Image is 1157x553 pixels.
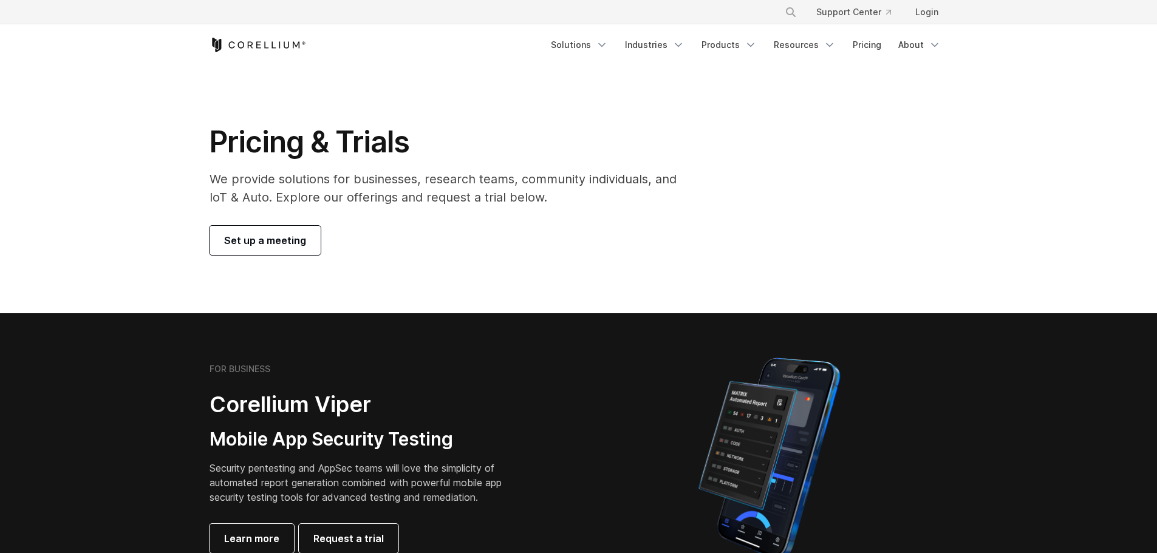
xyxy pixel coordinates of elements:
a: Pricing [845,34,889,56]
a: Set up a meeting [210,226,321,255]
p: Security pentesting and AppSec teams will love the simplicity of automated report generation comb... [210,461,520,504]
div: Navigation Menu [544,34,948,56]
a: Support Center [807,1,901,23]
span: Request a trial [313,531,384,546]
a: Login [906,1,948,23]
a: About [891,34,948,56]
a: Request a trial [299,524,398,553]
span: Learn more [224,531,279,546]
a: Products [694,34,764,56]
button: Search [780,1,802,23]
p: We provide solutions for businesses, research teams, community individuals, and IoT & Auto. Explo... [210,170,694,206]
a: Resources [766,34,843,56]
a: Industries [618,34,692,56]
h3: Mobile App Security Testing [210,428,520,451]
h2: Corellium Viper [210,391,520,418]
a: Learn more [210,524,294,553]
a: Solutions [544,34,615,56]
span: Set up a meeting [224,233,306,248]
div: Navigation Menu [770,1,948,23]
h1: Pricing & Trials [210,124,694,160]
a: Corellium Home [210,38,306,52]
h6: FOR BUSINESS [210,364,270,375]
